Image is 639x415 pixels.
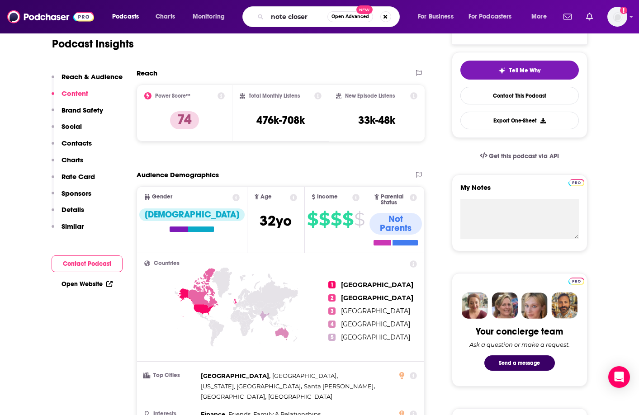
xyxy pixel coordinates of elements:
[342,212,353,226] span: $
[201,382,301,390] span: [US_STATE], [GEOGRAPHIC_DATA]
[112,10,139,23] span: Podcasts
[62,122,82,131] p: Social
[170,111,199,129] p: 74
[607,7,627,27] button: Show profile menu
[137,170,219,179] h2: Audience Demographics
[62,189,91,198] p: Sponsors
[52,172,95,189] button: Rate Card
[52,255,123,272] button: Contact Podcast
[62,156,83,164] p: Charts
[607,7,627,27] span: Logged in as rowan.sullivan
[484,355,555,371] button: Send a message
[52,139,92,156] button: Contacts
[328,281,336,288] span: 1
[52,37,134,51] h1: Podcast Insights
[418,10,454,23] span: For Business
[341,281,413,289] span: [GEOGRAPHIC_DATA]
[52,122,82,139] button: Social
[201,391,266,402] span: ,
[463,9,525,24] button: open menu
[582,9,596,24] a: Show notifications dropdown
[307,212,318,226] span: $
[201,381,302,391] span: ,
[341,333,410,341] span: [GEOGRAPHIC_DATA]
[341,294,413,302] span: [GEOGRAPHIC_DATA]
[52,106,103,123] button: Brand Safety
[551,292,577,319] img: Jon Profile
[154,260,180,266] span: Countries
[560,9,575,24] a: Show notifications dropdown
[256,113,305,127] h3: 476k-708k
[52,89,88,106] button: Content
[521,292,548,319] img: Jules Profile
[492,292,518,319] img: Barbara Profile
[328,334,336,341] span: 5
[7,8,94,25] img: Podchaser - Follow, Share and Rate Podcasts
[568,179,584,186] img: Podchaser Pro
[201,393,265,400] span: [GEOGRAPHIC_DATA]
[509,67,540,74] span: Tell Me Why
[62,172,95,181] p: Rate Card
[260,194,272,200] span: Age
[62,106,103,114] p: Brand Safety
[489,152,559,160] span: Get this podcast via API
[304,381,375,391] span: ,
[568,276,584,285] a: Pro website
[354,212,364,226] span: $
[317,194,338,200] span: Income
[341,320,410,328] span: [GEOGRAPHIC_DATA]
[304,382,374,390] span: Santa [PERSON_NAME]
[462,292,488,319] img: Sydney Profile
[251,6,408,27] div: Search podcasts, credits, & more...
[412,9,465,24] button: open menu
[193,10,225,23] span: Monitoring
[608,366,630,388] div: Open Intercom Messenger
[345,93,395,99] h2: New Episode Listens
[525,9,558,24] button: open menu
[62,205,84,214] p: Details
[52,72,123,89] button: Reach & Audience
[369,213,422,235] div: Not Parents
[469,341,570,348] div: Ask a question or make a request.
[328,321,336,328] span: 4
[260,212,292,230] span: 32 yo
[268,393,332,400] span: [GEOGRAPHIC_DATA]
[62,89,88,98] p: Content
[341,307,410,315] span: [GEOGRAPHIC_DATA]
[531,10,547,23] span: More
[106,9,151,24] button: open menu
[328,307,336,315] span: 3
[156,10,175,23] span: Charts
[460,112,579,129] button: Export One-Sheet
[356,5,373,14] span: New
[358,113,395,127] h3: 33k-48k
[137,69,157,77] h2: Reach
[460,61,579,80] button: tell me why sparkleTell Me Why
[62,72,123,81] p: Reach & Audience
[381,194,408,206] span: Parental Status
[469,10,512,23] span: For Podcasters
[473,145,567,167] a: Get this podcast via API
[62,280,113,288] a: Open Website
[460,183,579,199] label: My Notes
[201,372,269,379] span: [GEOGRAPHIC_DATA]
[62,222,84,231] p: Similar
[568,178,584,186] a: Pro website
[498,67,506,74] img: tell me why sparkle
[620,7,627,14] svg: Add a profile image
[52,189,91,206] button: Sponsors
[201,371,270,381] span: ,
[568,278,584,285] img: Podchaser Pro
[331,212,341,226] span: $
[144,373,197,378] h3: Top Cities
[155,93,190,99] h2: Power Score™
[327,11,373,22] button: Open AdvancedNew
[476,326,563,337] div: Your concierge team
[272,371,338,381] span: ,
[52,205,84,222] button: Details
[249,93,300,99] h2: Total Monthly Listens
[52,156,83,172] button: Charts
[272,372,336,379] span: [GEOGRAPHIC_DATA]
[607,7,627,27] img: User Profile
